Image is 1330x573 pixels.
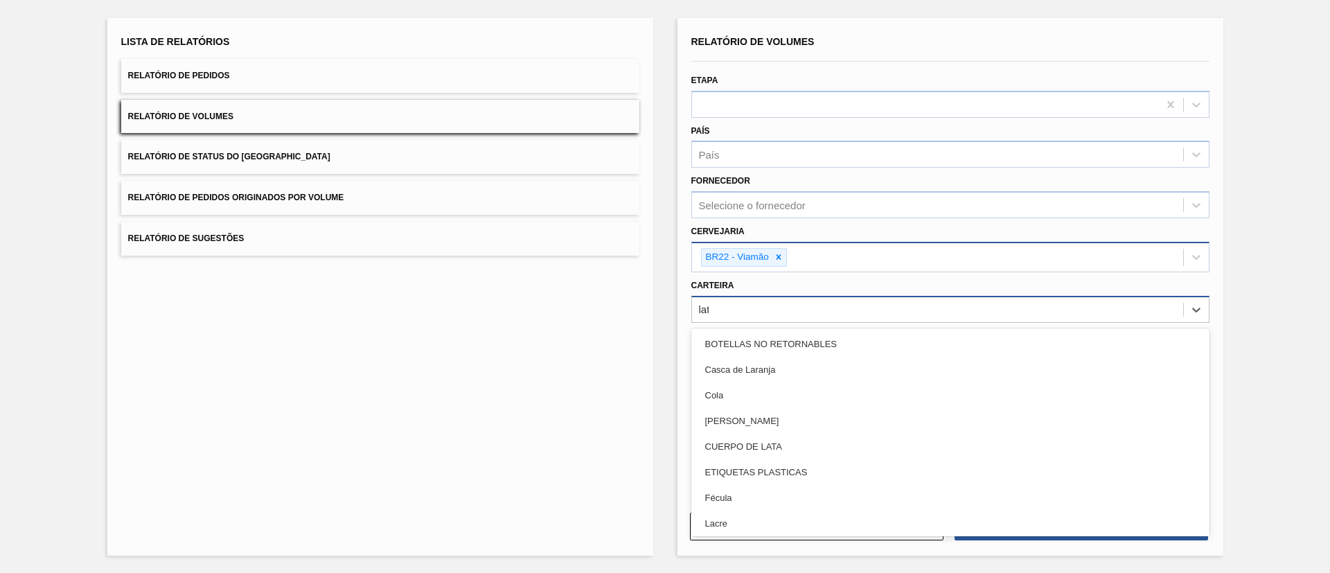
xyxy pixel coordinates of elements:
[691,357,1209,382] div: Casca de Laranja
[691,227,745,236] label: Cervejaria
[691,459,1209,485] div: ETIQUETAS PLASTICAS
[699,200,806,211] div: Selecione o fornecedor
[702,249,771,266] div: BR22 - Viamão
[691,408,1209,434] div: [PERSON_NAME]
[121,140,639,174] button: Relatório de Status do [GEOGRAPHIC_DATA]
[128,233,245,243] span: Relatório de Sugestões
[691,36,815,47] span: Relatório de Volumes
[128,71,230,80] span: Relatório de Pedidos
[691,485,1209,511] div: Fécula
[121,100,639,134] button: Relatório de Volumes
[691,76,718,85] label: Etapa
[121,36,230,47] span: Lista de Relatórios
[691,511,1209,536] div: Lacre
[121,59,639,93] button: Relatório de Pedidos
[121,181,639,215] button: Relatório de Pedidos Originados por Volume
[691,126,710,136] label: País
[691,434,1209,459] div: CUERPO DE LATA
[691,382,1209,408] div: Cola
[121,222,639,256] button: Relatório de Sugestões
[128,112,233,121] span: Relatório de Volumes
[691,281,734,290] label: Carteira
[128,152,330,161] span: Relatório de Status do [GEOGRAPHIC_DATA]
[691,176,750,186] label: Fornecedor
[699,149,720,161] div: País
[690,513,943,540] button: Limpar
[691,331,1209,357] div: BOTELLAS NO RETORNABLES
[128,193,344,202] span: Relatório de Pedidos Originados por Volume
